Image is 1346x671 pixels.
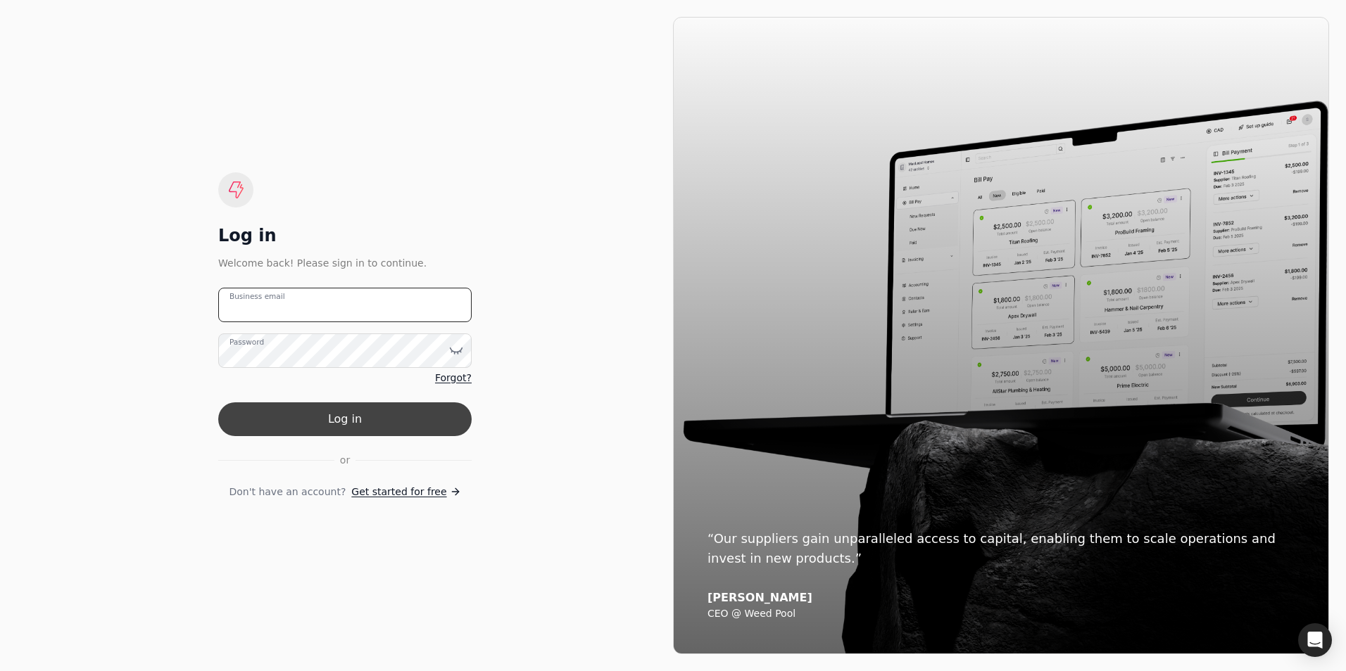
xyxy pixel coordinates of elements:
[351,485,460,499] a: Get started for free
[707,608,1295,620] div: CEO @ Weed Pool
[707,591,1295,605] div: [PERSON_NAME]
[707,529,1295,568] div: “Our suppliers gain unparalleled access to capital, enabling them to scale operations and invest ...
[229,336,264,347] label: Password
[229,485,346,499] span: Don't have an account?
[218,402,472,436] button: Log in
[340,453,350,468] span: or
[229,290,285,302] label: Business email
[435,371,472,385] a: Forgot?
[218,255,472,271] div: Welcome back! Please sign in to continue.
[351,485,446,499] span: Get started for free
[1298,623,1332,657] div: Open Intercom Messenger
[218,224,472,247] div: Log in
